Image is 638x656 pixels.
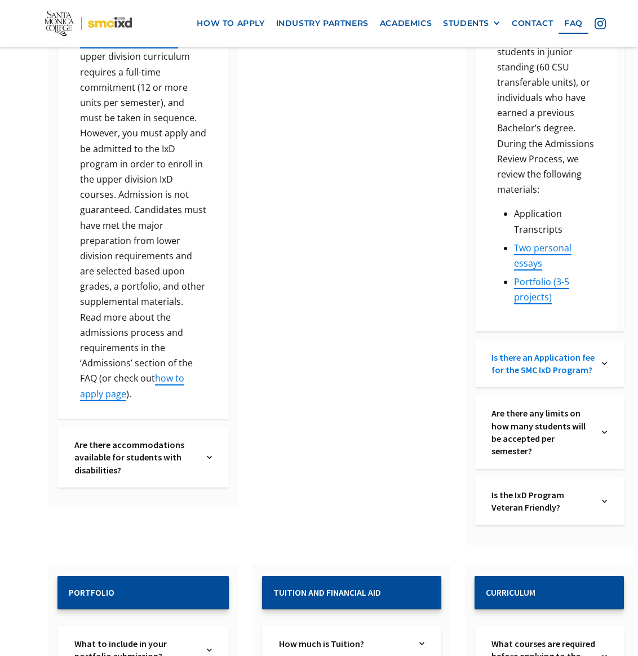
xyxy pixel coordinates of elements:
a: how to apply page [80,372,184,401]
h2: Portfolio [69,587,218,598]
a: industry partners [271,13,374,34]
h2: Tuition and Financial Aid [273,587,430,598]
a: Two personal essays [514,242,571,271]
p: We are looking for students in junior standing (60 CSU transferable units), or individuals who ha... [491,29,600,136]
h2: Curriculum [486,587,613,598]
a: contact [506,13,559,34]
a: faq [559,13,588,34]
a: Are there accommodations available for students with disabilities? [74,438,198,476]
a: Is the IxD Program Veteran Friendly? [491,489,596,514]
a: Is there an Application fee for the SMC IxD Program? [491,351,596,376]
a: how to apply [191,13,270,34]
div: STUDENTS [443,19,500,28]
a: How much is Tuition? [279,637,410,650]
a: Portfolio (3-5 projects) [514,276,569,304]
div: STUDENTS [443,19,489,28]
img: icon - instagram [595,18,606,29]
a: Academics [374,13,437,34]
p: However, you must apply and be admitted to the IxD program in order to enroll in the upper divisi... [74,126,212,401]
li: Application Transcripts [514,206,600,237]
p: During the Admissions Review Process, we review the following materials: [491,136,600,198]
img: Santa Monica College - SMC IxD logo [45,11,132,36]
a: Are there any limits on how many students will be accepted per semester? [491,407,596,458]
